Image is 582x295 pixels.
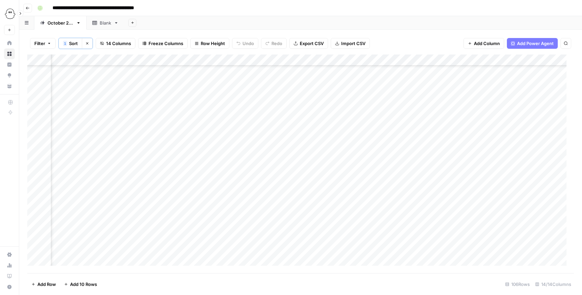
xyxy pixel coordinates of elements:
span: Undo [243,40,254,47]
button: Add Row [27,279,60,290]
button: Help + Support [4,282,15,292]
button: 14 Columns [96,38,135,49]
div: 106 Rows [503,279,532,290]
a: Blank [87,16,124,30]
button: Add 10 Rows [60,279,101,290]
button: Filter [30,38,56,49]
button: 1Sort [59,38,82,49]
button: Freeze Columns [138,38,188,49]
span: Redo [271,40,282,47]
span: 1 [64,41,66,46]
button: Row Height [190,38,229,49]
div: 1 [63,41,67,46]
a: Home [4,38,15,48]
div: [DATE] edits [47,20,73,26]
button: Undo [232,38,258,49]
button: Export CSV [289,38,328,49]
span: 14 Columns [106,40,131,47]
span: Filter [34,40,45,47]
a: Your Data [4,81,15,91]
span: Add Power Agent [517,40,554,47]
a: Usage [4,260,15,271]
a: Browse [4,48,15,59]
span: Add Row [37,281,56,288]
div: 14/14 Columns [532,279,574,290]
span: Sort [69,40,78,47]
div: Blank [100,20,111,26]
span: Add Column [474,40,500,47]
button: Add Column [463,38,504,49]
a: Insights [4,59,15,70]
button: Add Power Agent [507,38,558,49]
span: Row Height [201,40,225,47]
span: Add 10 Rows [70,281,97,288]
button: Workspace: PhantomBuster [4,5,15,22]
a: Settings [4,249,15,260]
img: PhantomBuster Logo [4,8,16,20]
span: Import CSV [341,40,365,47]
button: Redo [261,38,287,49]
span: Export CSV [300,40,324,47]
span: Freeze Columns [149,40,183,47]
a: Learning Hub [4,271,15,282]
a: Opportunities [4,70,15,81]
a: [DATE] edits [34,16,87,30]
button: Import CSV [331,38,370,49]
